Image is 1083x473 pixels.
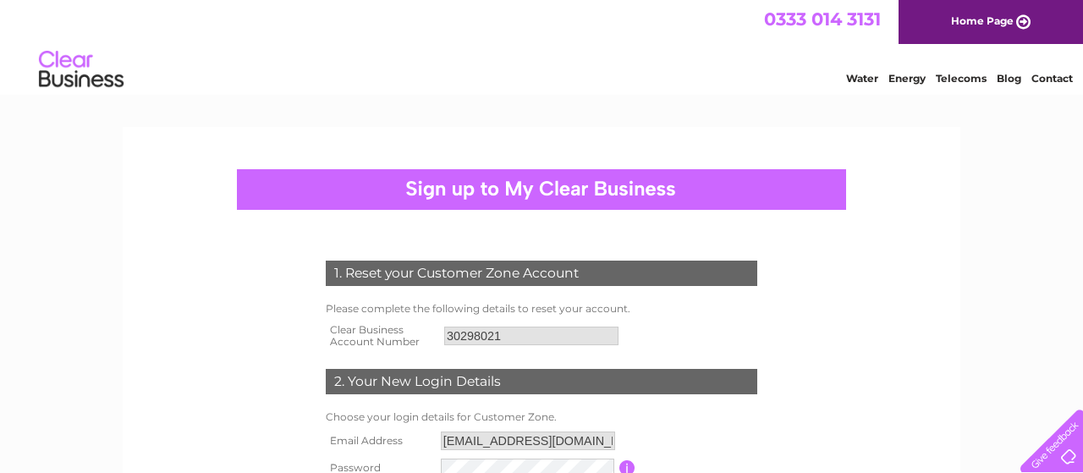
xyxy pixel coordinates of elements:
[326,369,757,394] div: 2. Your New Login Details
[143,9,943,82] div: Clear Business is a trading name of Verastar Limited (registered in [GEOGRAPHIC_DATA] No. 3667643...
[322,407,761,427] td: Choose your login details for Customer Zone.
[326,261,757,286] div: 1. Reset your Customer Zone Account
[936,72,987,85] a: Telecoms
[1031,72,1073,85] a: Contact
[38,44,124,96] img: logo.png
[997,72,1021,85] a: Blog
[322,319,440,353] th: Clear Business Account Number
[322,299,761,319] td: Please complete the following details to reset your account.
[888,72,926,85] a: Energy
[764,8,881,30] a: 0333 014 3131
[846,72,878,85] a: Water
[322,427,437,454] th: Email Address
